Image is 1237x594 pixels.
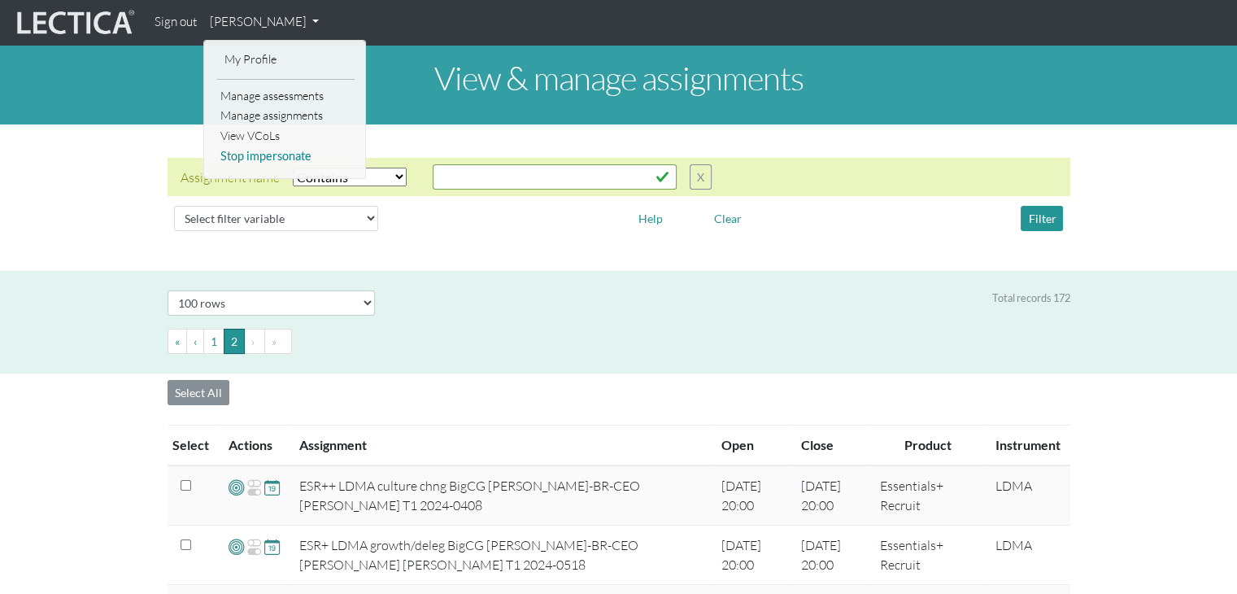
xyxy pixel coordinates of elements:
a: Manage assignments [216,106,355,126]
td: [DATE] 20:00 [712,526,791,585]
a: Manage assessments [216,86,355,107]
div: Total records 172 [992,290,1070,306]
td: LDMA [985,465,1069,526]
td: [DATE] 20:00 [712,465,791,526]
button: Clear [707,206,749,231]
button: X [690,164,712,190]
th: Product [870,426,985,466]
span: Add VCoLs [229,478,244,496]
button: Go to previous page [186,329,204,354]
a: Help [631,209,670,225]
td: [DATE] 20:00 [791,465,870,526]
th: Assignment [290,426,712,466]
button: Filter [1021,206,1063,231]
span: Update close date [264,537,280,556]
a: View VCoLs [216,126,355,146]
a: Stop impersonate [216,146,355,167]
button: Help [631,206,670,231]
a: My Profile [220,50,351,70]
button: Go to first page [168,329,187,354]
td: ESR++ LDMA culture chng BigCG [PERSON_NAME]-BR-CEO [PERSON_NAME] T1 2024-0408 [290,465,712,526]
td: [DATE] 20:00 [791,526,870,585]
img: lecticalive [13,7,135,38]
td: Essentials+ Recruit [870,465,985,526]
button: Go to page 1 [203,329,224,354]
th: Close [791,426,870,466]
span: Add VCoLs [229,537,244,556]
span: Re-open Assignment [246,537,262,557]
td: ESR+ LDMA growth/deleg BigCG [PERSON_NAME]-BR-CEO [PERSON_NAME] [PERSON_NAME] T1 2024-0518 [290,526,712,585]
th: Select [168,426,219,466]
div: Assignment name [181,168,280,187]
a: Sign out [148,7,203,38]
button: Select All [168,380,229,405]
th: Instrument [985,426,1069,466]
td: LDMA [985,526,1069,585]
button: Go to page 2 [224,329,245,354]
th: Actions [219,426,290,466]
span: Re-open Assignment [246,478,262,497]
th: Open [712,426,791,466]
span: Update close date [264,478,280,496]
a: [PERSON_NAME] [203,7,325,38]
ul: Pagination [168,329,1070,354]
td: Essentials+ Recruit [870,526,985,585]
